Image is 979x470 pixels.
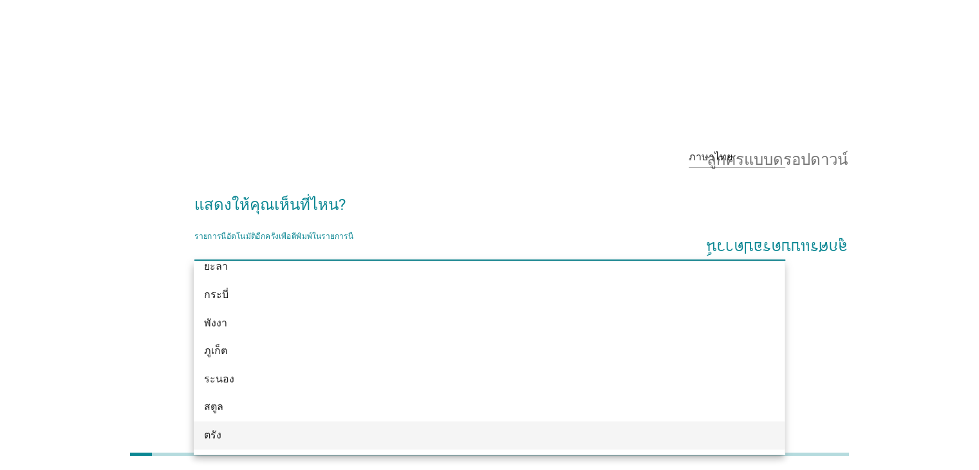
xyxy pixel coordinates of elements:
font: แสดงให้คุณเห็นที่ไหน? [194,196,346,214]
input: รายการนี้อัตโนมัติอีกครั้งเพื่อตีพิมพ์ในรายการนี้ [194,240,767,260]
font: กระบี่ [204,288,228,301]
font: ลูกศรแบบดรอปดาวน์ [707,242,848,258]
font: ลูกศรแบบดรอปดาวน์ [707,149,848,165]
font: พังงา [204,317,227,329]
font: ตรัง [204,429,221,441]
font: สตูล [204,400,223,413]
font: ภูเก็ต [204,344,227,357]
font: ระนอง [204,373,234,385]
font: ยะลา [204,260,228,272]
font: ภาษาไทย [689,151,732,163]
